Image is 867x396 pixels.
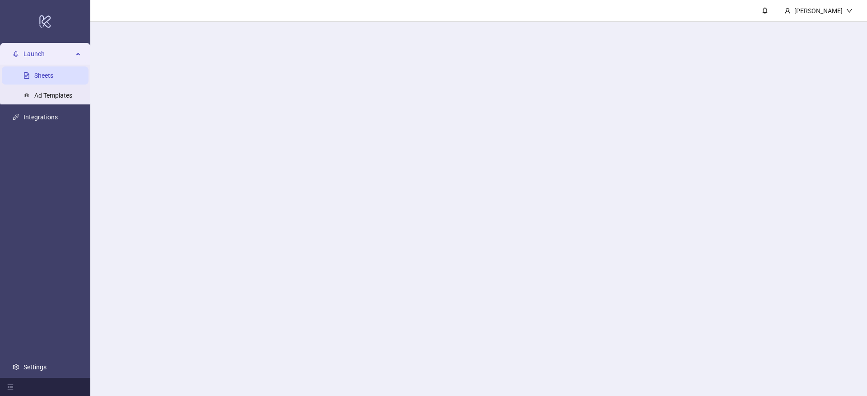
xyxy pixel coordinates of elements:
span: down [846,8,853,14]
span: rocket [13,51,19,57]
span: Launch [23,45,73,63]
a: Settings [23,363,47,371]
span: user [784,8,791,14]
a: Sheets [34,72,53,79]
a: Integrations [23,113,58,121]
span: bell [762,7,768,14]
div: [PERSON_NAME] [791,6,846,16]
span: menu-fold [7,384,14,390]
a: Ad Templates [34,92,72,99]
